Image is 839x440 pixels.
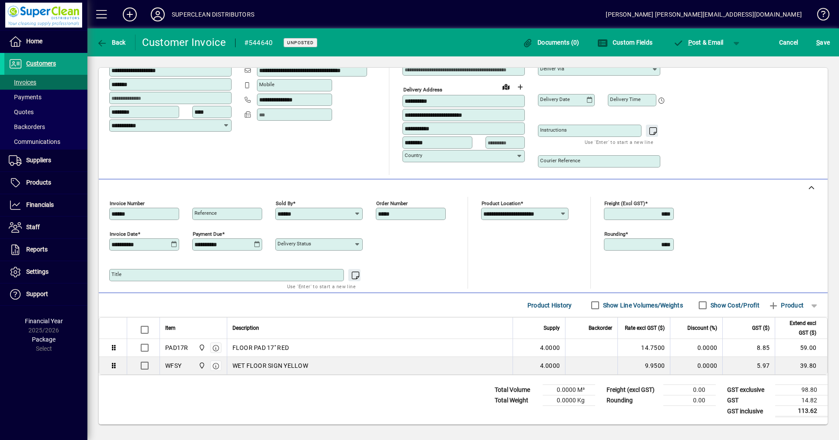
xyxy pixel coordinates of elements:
span: Reports [26,246,48,253]
mat-label: Instructions [540,127,567,133]
a: Settings [4,261,87,283]
a: Quotes [4,105,87,119]
span: Product History [527,298,572,312]
span: Communications [9,138,60,145]
div: WFSY [165,361,181,370]
td: 59.00 [775,339,827,357]
a: Financials [4,194,87,216]
span: Invoices [9,79,36,86]
button: Profile [144,7,172,22]
button: Choose address [513,80,527,94]
mat-label: Order number [376,200,408,206]
span: Quotes [9,108,34,115]
mat-label: Delivery date [540,96,570,102]
button: Custom Fields [595,35,655,50]
button: Back [94,35,128,50]
mat-label: Invoice date [110,231,138,237]
td: 0.0000 Kg [543,395,595,406]
span: Payments [9,94,42,101]
a: Backorders [4,119,87,134]
a: Invoices [4,75,87,90]
span: Superclean Distributors [196,361,206,370]
span: Discount (%) [687,323,717,333]
a: Support [4,283,87,305]
mat-label: Invoice number [110,200,145,206]
mat-label: Deliver via [540,66,564,72]
td: GST exclusive [723,385,775,395]
span: Supply [544,323,560,333]
mat-hint: Use 'Enter' to start a new line [287,281,356,291]
td: Rounding [602,395,663,406]
button: Product [764,297,808,313]
td: 113.62 [775,406,828,417]
span: Products [26,179,51,186]
mat-label: Freight (excl GST) [604,200,645,206]
span: Extend excl GST ($) [780,318,816,338]
button: Documents (0) [520,35,582,50]
div: #544640 [244,36,273,50]
span: Financials [26,201,54,208]
span: Support [26,290,48,297]
mat-label: Country [405,152,422,158]
button: Post & Email [669,35,728,50]
mat-label: Reference [194,210,217,216]
td: Total Weight [490,395,543,406]
button: Add [116,7,144,22]
td: 98.80 [775,385,828,395]
td: 0.00 [663,385,716,395]
span: Settings [26,268,49,275]
span: Rate excl GST ($) [625,323,665,333]
a: Payments [4,90,87,105]
span: GST ($) [752,323,770,333]
span: Back [97,39,126,46]
button: Product History [524,297,576,313]
td: 14.82 [775,395,828,406]
span: 4.0000 [540,361,560,370]
mat-label: Mobile [259,81,274,87]
button: Cancel [777,35,801,50]
a: View on map [499,80,513,94]
span: Customers [26,60,56,67]
span: Suppliers [26,157,51,164]
span: Superclean Distributors [196,343,206,353]
button: Save [814,35,832,50]
mat-label: Rounding [604,231,625,237]
mat-label: Title [111,271,121,277]
a: Products [4,172,87,194]
span: Product [768,298,804,312]
a: Staff [4,217,87,238]
div: 14.7500 [623,343,665,352]
mat-label: Product location [482,200,520,206]
span: Item [165,323,176,333]
td: Freight (excl GST) [602,385,663,395]
mat-label: Delivery time [610,96,641,102]
label: Show Cost/Profit [709,301,759,310]
span: Description [232,323,259,333]
span: WET FLOOR SIGN YELLOW [232,361,308,370]
a: Knowledge Base [811,2,828,30]
span: Home [26,38,42,45]
span: Staff [26,223,40,230]
mat-label: Delivery status [277,241,311,247]
span: FLOOR PAD 17'' RED [232,343,289,352]
span: 4.0000 [540,343,560,352]
span: Backorder [589,323,612,333]
a: Communications [4,134,87,149]
mat-label: Sold by [276,200,293,206]
td: GST [723,395,775,406]
div: PAD17R [165,343,188,352]
td: GST inclusive [723,406,775,417]
app-page-header-button: Back [87,35,135,50]
td: 8.85 [722,339,775,357]
span: ave [816,35,830,49]
span: Custom Fields [597,39,652,46]
span: Backorders [9,123,45,130]
td: 0.00 [663,395,716,406]
td: 5.97 [722,357,775,374]
a: Suppliers [4,150,87,171]
mat-label: Courier Reference [540,157,580,164]
td: 0.0000 [670,339,722,357]
span: Cancel [779,35,798,49]
span: Unposted [287,40,314,45]
span: S [816,39,820,46]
